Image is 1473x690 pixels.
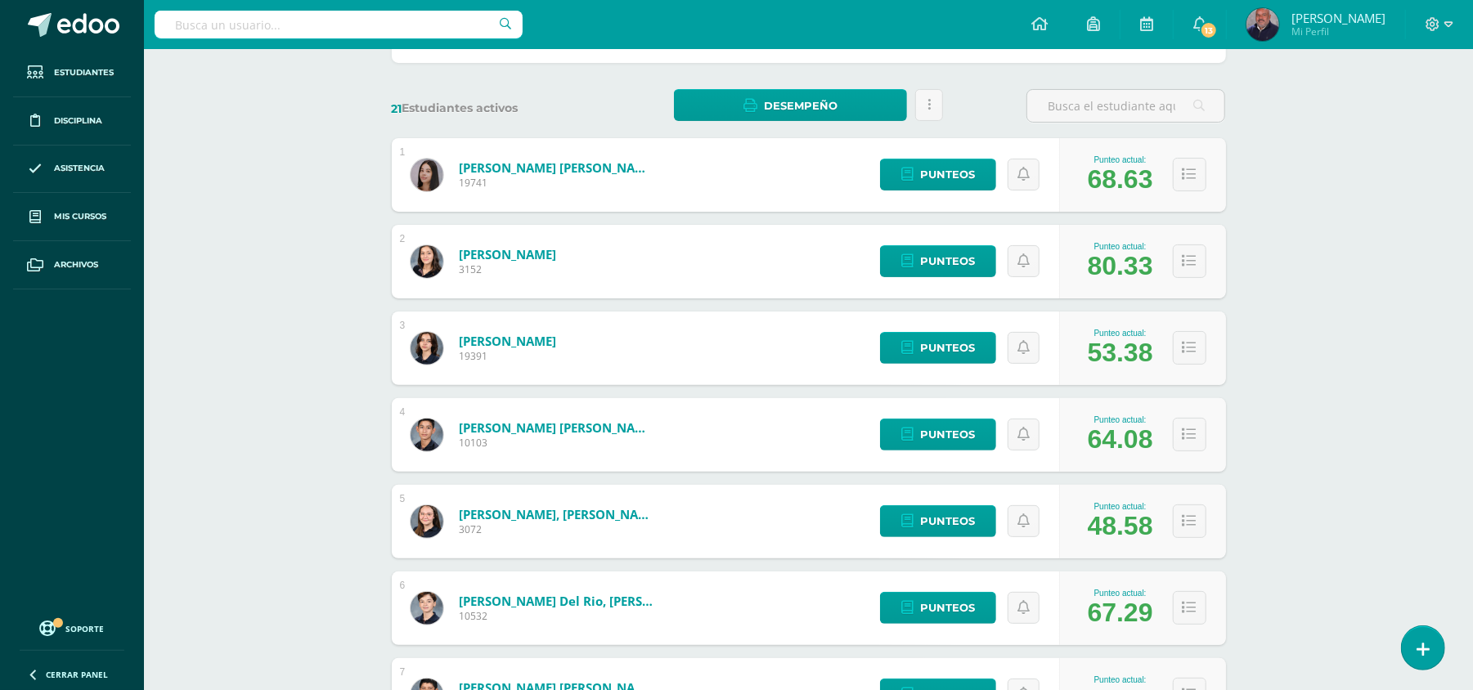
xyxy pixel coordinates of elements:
[20,616,124,638] a: Soporte
[1088,589,1153,598] div: Punteo actual:
[880,505,996,537] a: Punteos
[459,176,655,190] span: 19741
[392,101,591,116] label: Estudiantes activos
[1088,329,1153,338] div: Punteo actual:
[1088,242,1153,251] div: Punteo actual:
[411,245,443,278] img: 1a512a346c2ea5cc967b5f0e5d8a4a6d.png
[459,159,655,176] a: [PERSON_NAME] [PERSON_NAME]
[880,592,996,624] a: Punteos
[459,506,655,522] a: [PERSON_NAME], [PERSON_NAME]
[1088,155,1153,164] div: Punteo actual:
[400,406,406,418] div: 4
[1088,511,1153,541] div: 48.58
[46,669,108,680] span: Cerrar panel
[66,623,105,634] span: Soporte
[54,162,105,175] span: Asistencia
[1088,502,1153,511] div: Punteo actual:
[1291,25,1385,38] span: Mi Perfil
[1246,8,1279,41] img: d04ab39c1f09c225e6644a5aeb567931.png
[1291,10,1385,26] span: [PERSON_NAME]
[400,580,406,591] div: 6
[459,262,556,276] span: 3152
[459,333,556,349] a: [PERSON_NAME]
[1200,21,1218,39] span: 13
[880,159,996,190] a: Punteos
[13,97,131,146] a: Disciplina
[1088,415,1153,424] div: Punteo actual:
[155,11,523,38] input: Busca un usuario...
[411,332,443,365] img: 7a85b66ee20dee95fc9d0d88607154f0.png
[920,419,975,450] span: Punteos
[400,493,406,504] div: 5
[400,320,406,331] div: 3
[411,505,443,538] img: 2868ba717b7bf0dc83cfe2ccc5852ff2.png
[392,101,402,116] span: 21
[400,146,406,158] div: 1
[54,258,98,271] span: Archivos
[459,246,556,262] a: [PERSON_NAME]
[880,332,996,364] a: Punteos
[1088,424,1153,455] div: 64.08
[459,349,556,363] span: 19391
[459,609,655,623] span: 10532
[920,506,975,536] span: Punteos
[880,245,996,277] a: Punteos
[13,241,131,289] a: Archivos
[54,114,102,128] span: Disciplina
[920,593,975,623] span: Punteos
[674,89,907,121] a: Desempeño
[920,333,975,363] span: Punteos
[1088,598,1153,628] div: 67.29
[54,66,114,79] span: Estudiantes
[1088,251,1153,281] div: 80.33
[1088,338,1153,368] div: 53.38
[13,146,131,194] a: Asistencia
[459,593,655,609] a: [PERSON_NAME] del Rio, [PERSON_NAME]
[920,246,975,276] span: Punteos
[1027,90,1224,122] input: Busca el estudiante aquí...
[459,436,655,450] span: 10103
[13,49,131,97] a: Estudiantes
[54,210,106,223] span: Mis cursos
[1088,164,1153,195] div: 68.63
[411,419,443,451] img: 191a8c14afa171dbddfa17cd30bc43cb.png
[400,666,406,678] div: 7
[459,522,655,536] span: 3072
[459,419,655,436] a: [PERSON_NAME] [PERSON_NAME]
[13,193,131,241] a: Mis cursos
[400,233,406,244] div: 2
[1088,675,1153,684] div: Punteo actual:
[764,91,838,121] span: Desempeño
[411,159,443,191] img: ba6bc11477de3836e70c60aefa55b2b7.png
[411,592,443,625] img: 76422a6e12c8e1acab4e450f207cdbf0.png
[920,159,975,190] span: Punteos
[880,419,996,450] a: Punteos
